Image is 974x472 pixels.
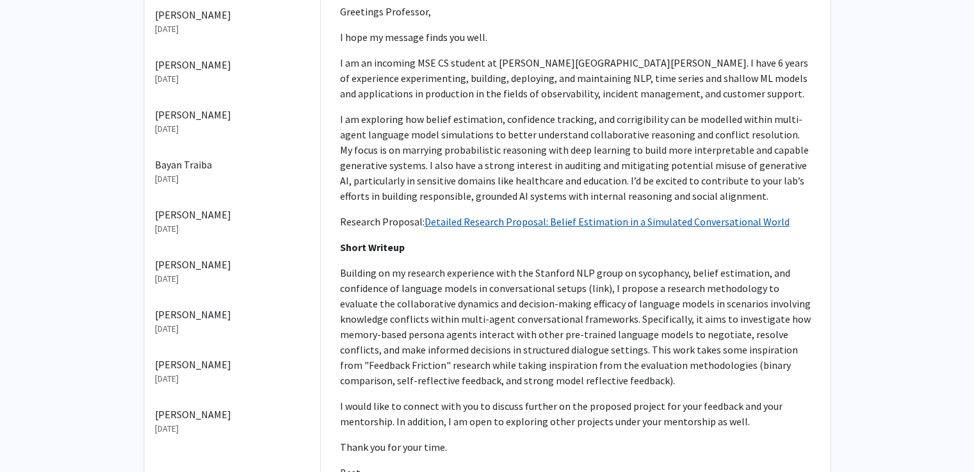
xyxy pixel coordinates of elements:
[340,55,811,101] p: I am an incoming MSE CS student at [PERSON_NAME][GEOGRAPHIC_DATA][PERSON_NAME]. I have 6 years of...
[155,257,310,272] p: [PERSON_NAME]
[155,172,310,186] p: [DATE]
[155,72,310,86] p: [DATE]
[155,107,310,122] p: [PERSON_NAME]
[10,414,54,462] iframe: Chat
[155,372,310,386] p: [DATE]
[340,439,811,455] p: Thank you for your time.
[155,357,310,372] p: [PERSON_NAME]
[155,57,310,72] p: [PERSON_NAME]
[155,407,310,422] p: [PERSON_NAME]
[155,207,310,222] p: [PERSON_NAME]
[155,222,310,236] p: [DATE]
[155,422,310,435] p: [DATE]
[155,7,310,22] p: [PERSON_NAME]
[340,265,811,388] p: Building on my research experience with the Stanford NLP group on sycophancy, belief estimation, ...
[155,22,310,36] p: [DATE]
[155,122,310,136] p: [DATE]
[340,111,811,204] p: I am exploring how belief estimation, confidence tracking, and corrigibility can be modelled with...
[425,215,790,228] a: Detailed Research Proposal: Belief Estimation in a Simulated Conversational World
[340,241,405,254] strong: Short Writeup
[155,157,310,172] p: Bayan Traiba
[155,272,310,286] p: [DATE]
[340,398,811,429] p: I would like to connect with you to discuss further on the proposed project for your feedback and...
[340,214,811,229] p: Research Proposal:
[340,29,811,45] p: I hope my message finds you well.
[155,322,310,336] p: [DATE]
[155,307,310,322] p: [PERSON_NAME]
[340,4,811,19] p: Greetings Professor,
